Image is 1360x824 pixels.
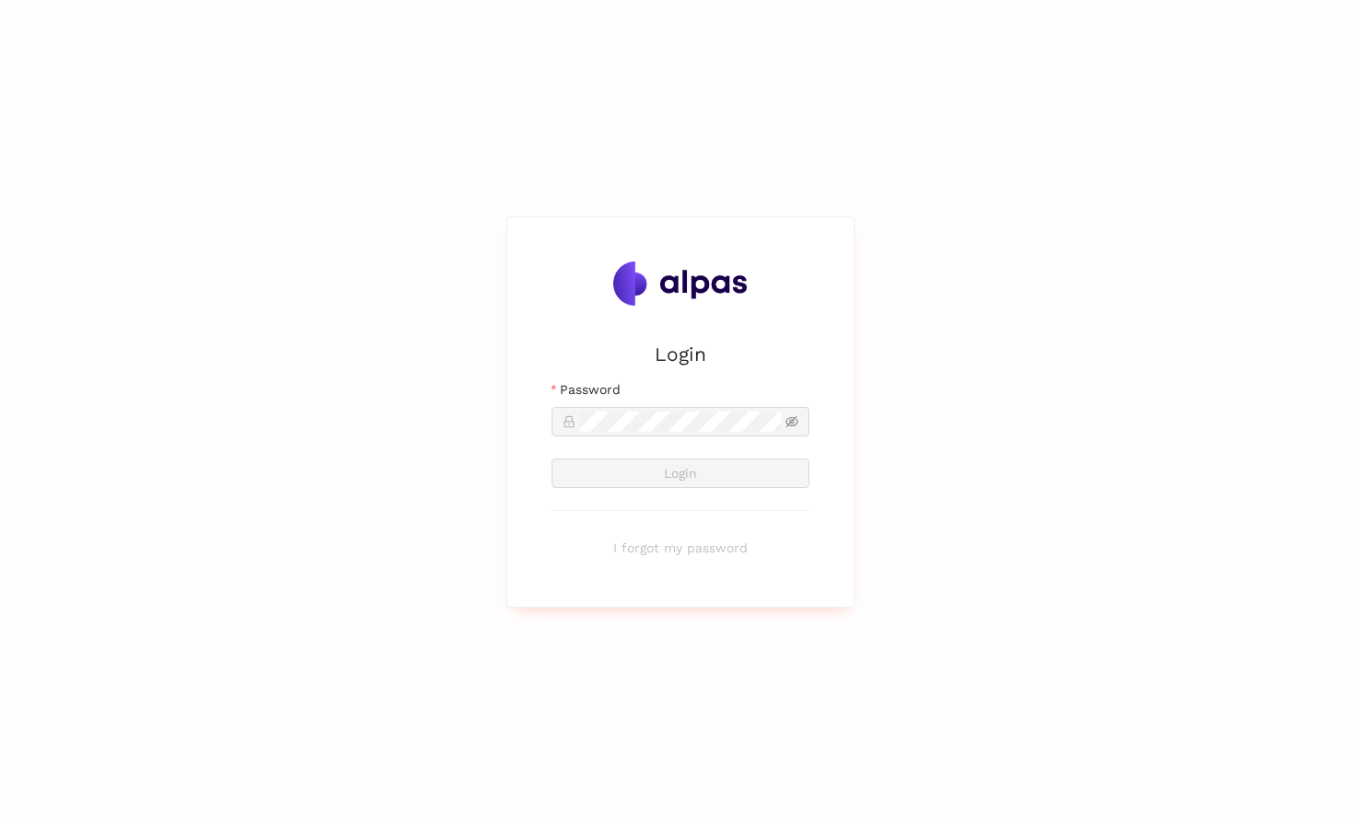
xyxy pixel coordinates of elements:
[552,379,621,400] label: Password
[552,339,809,369] h2: Login
[579,412,782,432] input: Password
[552,458,809,488] button: Login
[552,533,809,563] button: I forgot my password
[613,261,748,306] img: Alpas.ai Logo
[785,415,798,428] span: eye-invisible
[563,415,575,428] span: lock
